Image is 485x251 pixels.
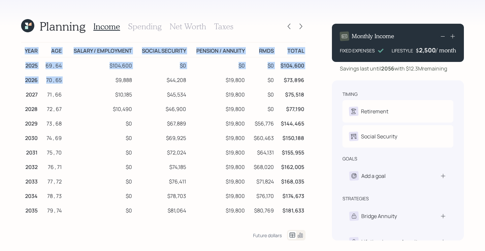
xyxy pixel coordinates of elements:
div: Savings last until with $12.3M remaining [340,65,447,72]
h3: Taxes [214,22,233,31]
td: $19,800 [187,72,246,86]
td: $168,035 [275,173,306,188]
td: Total [275,42,306,57]
td: $72,024 [133,144,187,159]
td: $60,463 [246,130,275,144]
td: $155,955 [275,144,306,159]
td: $144,465 [275,115,306,130]
td: $0 [63,144,133,159]
td: 74 , 69 [39,130,63,144]
td: Age [39,42,63,57]
td: $19,800 [187,202,246,217]
td: 75 , 70 [39,144,63,159]
td: $64,131 [246,144,275,159]
td: $56,776 [246,115,275,130]
td: $19,800 [187,115,246,130]
td: 2026 [21,72,39,86]
div: LIFESTYLE [392,47,413,54]
h3: Income [93,22,120,31]
td: $0 [63,130,133,144]
td: $0 [246,72,275,86]
div: Retirement [361,107,388,115]
td: Year [21,42,39,57]
div: 2,500 [419,46,436,54]
td: 2029 [21,115,39,130]
td: 70 , 65 [39,72,63,86]
td: 80 , 75 [39,217,63,231]
td: $75,518 [275,86,306,101]
td: $0 [187,57,246,72]
td: $80,769 [246,202,275,217]
h1: Planning [40,19,85,33]
td: $0 [63,202,133,217]
td: $19,800 [187,86,246,101]
div: Lifetime Income Annuity [361,238,420,246]
td: Pension / Annuity [187,42,246,57]
div: Future dollars [253,232,282,238]
td: $0 [63,188,133,202]
td: $0 [246,86,275,101]
td: $0 [63,115,133,130]
td: 71 , 66 [39,86,63,101]
td: $9,888 [63,72,133,86]
td: $67,889 [133,115,187,130]
td: $19,800 [187,217,246,231]
td: $76,170 [246,188,275,202]
td: $19,800 [187,173,246,188]
td: 72 , 67 [39,101,63,115]
td: 79 , 74 [39,202,63,217]
td: $0 [63,173,133,188]
div: Bridge Annuity [361,212,397,220]
td: 76 , 71 [39,159,63,173]
td: $19,800 [187,188,246,202]
td: $19,800 [187,101,246,115]
td: $76,411 [133,173,187,188]
td: $85,641 [246,217,275,231]
td: $162,005 [275,159,306,173]
td: $19,800 [187,159,246,173]
td: 2034 [21,188,39,202]
td: $0 [133,57,187,72]
td: 2032 [21,159,39,173]
div: strategies [342,195,369,202]
h3: Net Worth [170,22,206,31]
td: $10,185 [63,86,133,101]
td: 77 , 72 [39,173,63,188]
td: 2028 [21,101,39,115]
td: 2031 [21,144,39,159]
td: 2025 [21,57,39,72]
td: 2035 [21,202,39,217]
td: $19,800 [187,144,246,159]
td: $69,925 [133,130,187,144]
td: 2036 [21,217,39,231]
td: $0 [246,57,275,72]
td: 2027 [21,86,39,101]
td: 78 , 73 [39,188,63,202]
h3: Spending [128,22,162,31]
h4: Monthly Income [352,33,394,40]
td: $104,600 [275,57,306,72]
h4: $ [416,47,419,54]
td: $0 [63,217,133,231]
td: 2033 [21,173,39,188]
td: $0 [246,101,275,115]
td: $44,208 [133,72,187,86]
div: Add a goal [361,172,386,180]
td: $104,600 [63,57,133,72]
td: $77,190 [275,101,306,115]
td: $45,534 [133,86,187,101]
div: FIXED EXPENSES [340,47,375,54]
td: $73,896 [275,72,306,86]
td: $71,824 [246,173,275,188]
div: timing [342,91,358,98]
td: 69 , 64 [39,57,63,72]
td: Social Security [133,42,187,57]
h4: / month [436,47,456,54]
td: Salary / Employment [63,42,133,57]
td: $181,633 [275,202,306,217]
td: 73 , 68 [39,115,63,130]
td: $188,936 [275,217,306,231]
td: RMDs [246,42,275,57]
td: $10,490 [63,101,133,115]
b: 2056 [381,65,394,72]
